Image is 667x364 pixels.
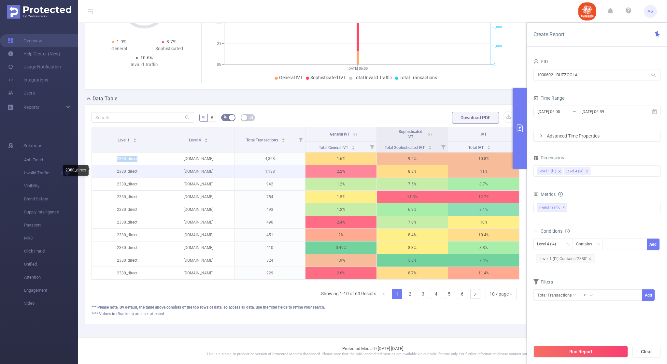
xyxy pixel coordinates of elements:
span: Engagement [24,284,78,297]
i: icon: caret-down [351,147,355,149]
span: Create Report [533,31,564,37]
input: Start date [537,107,590,116]
button: Add [642,289,655,301]
p: 754 [234,191,305,203]
li: 2 [405,289,415,299]
button: Add [647,239,660,250]
div: **** Values in (Brackets) are user attested [92,311,519,317]
input: Search... [92,112,194,123]
tspan: 6,000 [493,25,502,30]
h2: Data Table [92,95,118,103]
p: 4,368 [234,153,305,165]
p: 8.1% [448,203,519,216]
p: 1.6% [305,153,376,165]
i: icon: table [249,115,253,119]
p: 11.4% [448,267,519,279]
p: 8.8% [448,241,519,254]
p: 1.2% [305,178,376,190]
p: 8.7% [377,267,448,279]
span: Total Transactions [246,138,279,142]
p: 2380_direct [92,254,163,267]
tspan: 0% [217,63,221,67]
tspan: [DATE] 06:00 [348,66,368,71]
a: Reports [23,101,39,114]
p: [DOMAIN_NAME] [163,153,234,165]
i: icon: close [558,170,561,174]
p: 0.49% [305,241,376,254]
div: Sort [487,145,491,149]
span: General IVT [279,75,303,80]
span: Brand Safety [24,193,78,206]
span: Sophisticated IVT [310,75,346,80]
span: Total Transactions [400,75,437,80]
span: ✕ [562,204,565,211]
i: icon: bg-colors [223,115,227,119]
span: Unified [24,258,78,271]
i: icon: caret-up [428,145,432,147]
a: Help Center (New) [8,47,60,60]
div: Sort [281,137,285,141]
li: Showing 1-10 of 60 Results [321,289,376,299]
p: [DOMAIN_NAME] [163,241,234,254]
p: 2.6% [305,267,376,279]
i: Filter menu [296,127,305,152]
span: Video [24,297,78,310]
div: ≥ [584,290,590,300]
p: 2380_direct [92,153,163,165]
i: icon: right [473,292,477,296]
span: IVT [481,132,487,137]
i: icon: caret-up [351,145,355,147]
i: Filter menu [367,142,376,152]
p: 1,138 [234,165,305,178]
div: Sort [133,137,137,141]
i: icon: caret-down [133,140,137,142]
p: 2380_direct [92,165,163,178]
tspan: 3% [217,41,221,46]
span: Reports [23,105,39,110]
img: Protected Media [7,5,71,19]
p: 1.9% [305,254,376,267]
span: Total General IVT [319,145,349,150]
i: icon: down [509,292,513,297]
div: Sort [204,137,208,141]
span: Visibility [24,180,78,193]
li: Level 1 (l1) [537,167,563,175]
span: Filters [533,279,553,284]
div: Invalid Traffic [119,61,169,68]
p: 490 [234,216,305,228]
i: icon: left [382,292,386,296]
i: Filter menu [439,142,448,152]
i: icon: down [589,293,593,298]
span: Conditions [541,228,570,234]
li: Next Page [470,289,480,299]
tspan: 3,000 [493,44,502,48]
span: Invalid Traffic [537,203,567,212]
a: Usage Notification [8,60,61,73]
p: 2380_direct [92,241,163,254]
p: [DOMAIN_NAME] [163,165,234,178]
i: icon: caret-up [487,145,490,147]
p: 451 [234,229,305,241]
i: icon: caret-up [281,137,285,139]
p: 7.5% [377,178,448,190]
p: 7.6% [377,216,448,228]
a: Users [8,86,35,99]
p: 10.8% [448,153,519,165]
div: 10 / page [490,289,509,299]
div: Level 4 (l4) [566,167,584,176]
i: icon: close [585,170,589,174]
p: 2380_direct [92,178,163,190]
p: [DOMAIN_NAME] [163,267,234,279]
a: 1 [392,289,402,299]
span: Metrics [533,192,556,197]
span: Level 1 (l1) Contains '2380' [536,255,595,263]
i: icon: down [567,242,571,247]
p: 8.4% [377,229,448,241]
p: [DOMAIN_NAME] [163,191,234,203]
p: 2380_direct [92,267,163,279]
p: 11.3% [377,191,448,203]
p: 2.4% [305,216,376,228]
i: icon: caret-down [428,147,432,149]
p: 6.9% [377,203,448,216]
li: 3 [418,289,428,299]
